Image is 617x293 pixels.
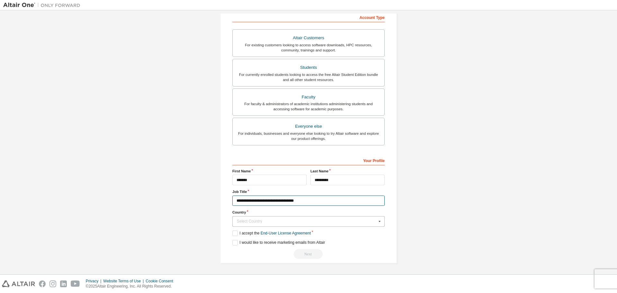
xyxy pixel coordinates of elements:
img: instagram.svg [49,280,56,287]
div: Website Terms of Use [103,279,146,284]
img: linkedin.svg [60,280,67,287]
div: For individuals, businesses and everyone else looking to try Altair software and explore our prod... [237,131,380,141]
img: facebook.svg [39,280,46,287]
div: Altair Customers [237,33,380,42]
div: Faculty [237,93,380,102]
p: © 2025 Altair Engineering, Inc. All Rights Reserved. [86,284,177,289]
div: Select Country [237,219,377,223]
label: Job Title [232,189,385,194]
div: Account Type [232,12,385,22]
label: First Name [232,169,307,174]
div: Privacy [86,279,103,284]
div: Read and acccept EULA to continue [232,249,385,259]
div: Cookie Consent [146,279,177,284]
div: Your Profile [232,155,385,165]
div: For existing customers looking to access software downloads, HPC resources, community, trainings ... [237,42,380,53]
div: Everyone else [237,122,380,131]
label: Country [232,210,385,215]
div: Students [237,63,380,72]
div: For faculty & administrators of academic institutions administering students and accessing softwa... [237,101,380,112]
div: For currently enrolled students looking to access the free Altair Student Edition bundle and all ... [237,72,380,82]
label: Last Name [310,169,385,174]
img: Altair One [3,2,84,8]
img: youtube.svg [71,280,80,287]
img: altair_logo.svg [2,280,35,287]
label: I accept the [232,231,311,236]
a: End-User License Agreement [261,231,311,235]
label: I would like to receive marketing emails from Altair [232,240,325,245]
